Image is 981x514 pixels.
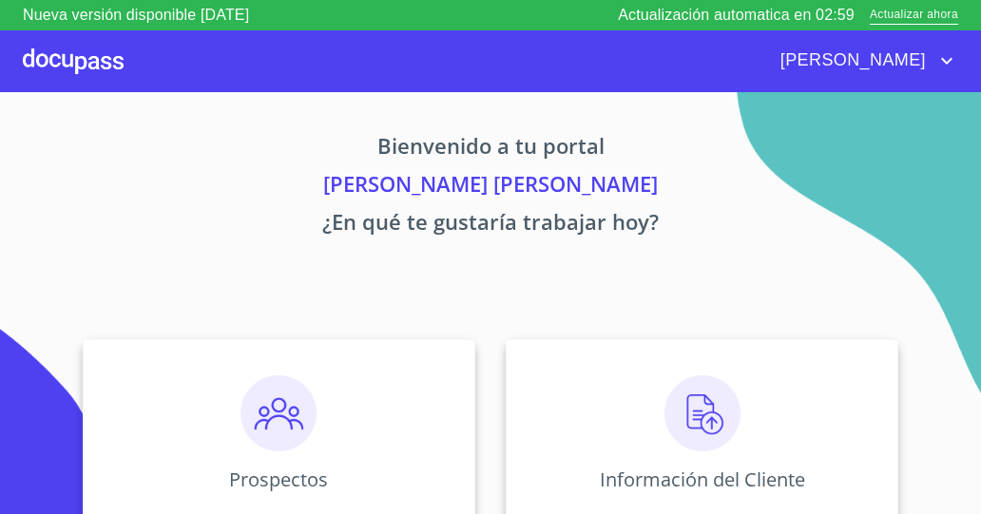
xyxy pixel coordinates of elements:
[23,206,958,244] p: ¿En qué te gustaría trabajar hoy?
[600,466,805,492] p: Información del Cliente
[23,130,958,168] p: Bienvenido a tu portal
[23,4,249,27] p: Nueva versión disponible [DATE]
[23,168,958,206] p: [PERSON_NAME] [PERSON_NAME]
[618,4,855,27] p: Actualización automatica en 02:59
[766,46,958,76] button: account of current user
[766,46,935,76] span: [PERSON_NAME]
[664,375,741,451] img: carga.png
[870,6,958,26] span: Actualizar ahora
[240,375,317,451] img: prospectos.png
[229,466,328,492] p: Prospectos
